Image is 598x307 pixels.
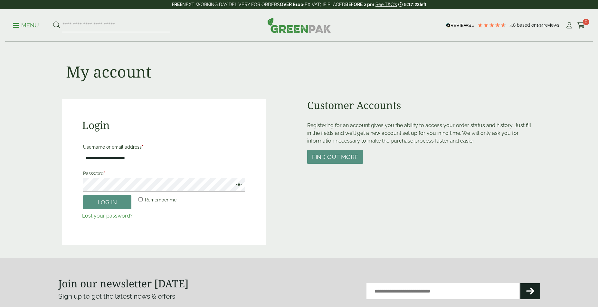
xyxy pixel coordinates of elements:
[517,23,536,28] span: Based on
[345,2,374,7] strong: BEFORE 2 pm
[577,21,585,30] a: 0
[565,22,573,29] i: My Account
[83,195,131,209] button: Log in
[420,2,426,7] span: left
[544,23,559,28] span: reviews
[307,122,536,145] p: Registering for an account gives you the ability to access your order status and history. Just fi...
[66,62,151,81] h1: My account
[82,119,246,131] h2: Login
[307,154,363,160] a: Find out more
[307,150,363,164] button: Find out more
[172,2,182,7] strong: FREE
[577,22,585,29] i: Cart
[58,291,275,302] p: Sign up to get the latest news & offers
[58,276,189,290] strong: Join our newsletter [DATE]
[138,197,143,201] input: Remember me
[509,23,517,28] span: 4.8
[404,2,420,7] span: 5:17:23
[267,17,331,33] img: GreenPak Supplies
[82,213,133,219] a: Lost your password?
[145,197,176,202] span: Remember me
[307,99,536,111] h2: Customer Accounts
[83,143,245,152] label: Username or email address
[13,22,39,29] p: Menu
[13,22,39,28] a: Menu
[83,169,245,178] label: Password
[446,23,474,28] img: REVIEWS.io
[477,22,506,28] div: 4.78 Stars
[583,19,589,25] span: 0
[375,2,397,7] a: See T&C's
[536,23,544,28] span: 194
[280,2,303,7] strong: OVER £100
